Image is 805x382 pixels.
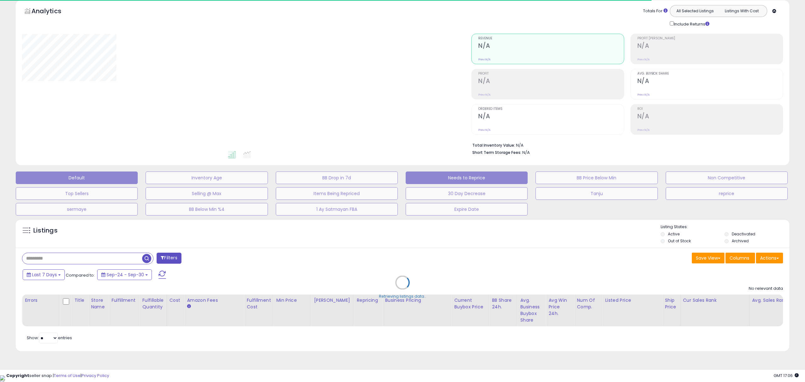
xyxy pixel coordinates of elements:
button: Needs to Reprice [406,171,528,184]
button: sermaye [16,203,138,216]
b: Short Term Storage Fees: [472,150,521,155]
small: Prev: N/A [478,128,491,132]
div: Totals For [643,8,668,14]
strong: Copyright [6,373,29,379]
span: N/A [522,149,530,155]
h2: N/A [637,77,783,86]
span: 2025-10-8 17:06 GMT [774,373,799,379]
button: Selling @ Max [146,187,268,200]
h2: N/A [478,77,624,86]
span: Profit [478,72,624,76]
h2: N/A [478,113,624,121]
span: Avg. Buybox Share [637,72,783,76]
button: Non Competitive [666,171,788,184]
span: Profit [PERSON_NAME] [637,37,783,40]
button: BB Drop in 7d [276,171,398,184]
small: Prev: N/A [478,58,491,61]
button: Default [16,171,138,184]
button: reprice [666,187,788,200]
small: Prev: N/A [478,93,491,97]
button: Inventory Age [146,171,268,184]
small: Prev: N/A [637,128,650,132]
span: ROI [637,107,783,111]
button: Expire Date [406,203,528,216]
li: N/A [472,141,778,149]
button: Top Sellers [16,187,138,200]
a: Terms of Use [54,373,80,379]
button: All Selected Listings [672,7,719,15]
small: Prev: N/A [637,93,650,97]
h5: Analytics [31,7,74,17]
span: Revenue [478,37,624,40]
span: Ordered Items [478,107,624,111]
small: Prev: N/A [637,58,650,61]
button: Listings With Cost [718,7,765,15]
h2: N/A [637,113,783,121]
button: Items Being Repriced [276,187,398,200]
b: Total Inventory Value: [472,143,515,148]
div: Include Returns [665,20,717,27]
button: 30 Day Decrease [406,187,528,200]
h2: N/A [478,42,624,51]
div: Retrieving listings data.. [379,294,426,299]
button: Tanju [536,187,658,200]
h2: N/A [637,42,783,51]
button: BB Price Below Min [536,171,658,184]
button: BB Below Min %4 [146,203,268,216]
button: 1 Ay Satmayan FBA [276,203,398,216]
a: Privacy Policy [81,373,109,379]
